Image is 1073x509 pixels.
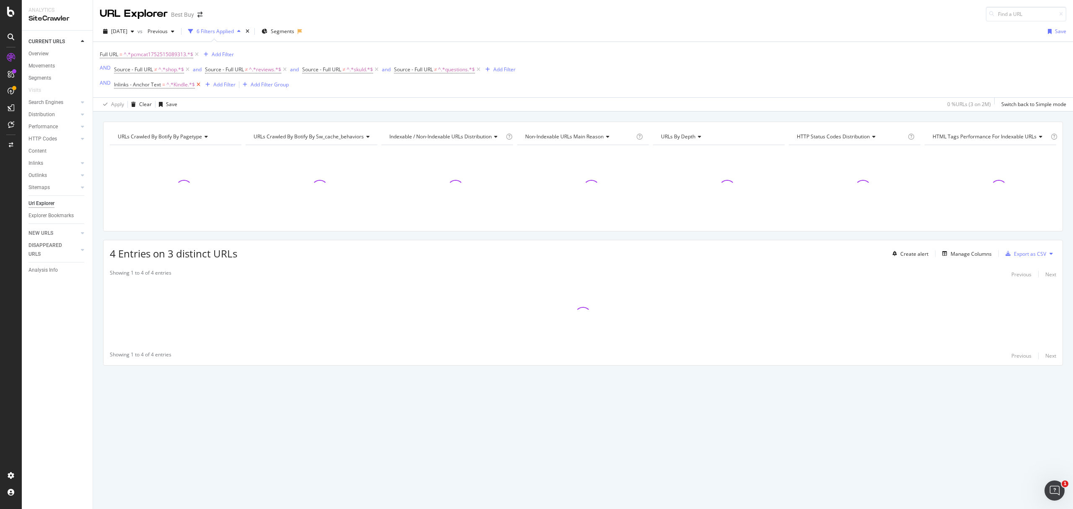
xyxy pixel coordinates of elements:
button: Next [1045,351,1056,361]
h4: Non-Indexable URLs Main Reason [524,130,635,143]
div: URL Explorer [100,7,168,21]
a: NEW URLS [29,229,78,238]
div: DISAPPEARED URLS [29,241,71,259]
button: and [193,65,202,73]
button: [DATE] [100,25,137,38]
button: and [290,65,299,73]
div: AND [100,79,111,86]
button: Save [1044,25,1066,38]
span: ^.*reviews.*$ [249,64,281,75]
button: Previous [1011,269,1032,279]
a: Explorer Bookmarks [29,211,87,220]
button: and [382,65,391,73]
span: 2025 Aug. 5th [111,28,127,35]
a: Sitemaps [29,183,78,192]
button: Export as CSV [1002,247,1046,260]
a: CURRENT URLS [29,37,78,46]
button: Add Filter [482,65,516,75]
div: Add Filter [212,51,234,58]
div: Content [29,147,47,156]
div: Analysis Info [29,266,58,275]
span: Segments [271,28,294,35]
button: AND [100,64,111,72]
div: Apply [111,101,124,108]
div: arrow-right-arrow-left [197,12,202,18]
span: Non-Indexable URLs Main Reason [525,133,604,140]
div: Explorer Bookmarks [29,211,74,220]
div: Url Explorer [29,199,54,208]
span: URLs Crawled By Botify By pagetype [118,133,202,140]
div: HTTP Codes [29,135,57,143]
h4: HTTP Status Codes Distribution [795,130,906,143]
div: Create alert [900,250,928,257]
h4: HTML Tags Performance for Indexable URLs [931,130,1049,143]
button: Next [1045,269,1056,279]
div: Search Engines [29,98,63,107]
button: AND [100,79,111,87]
span: ≠ [434,66,437,73]
button: Clear [128,98,152,111]
div: and [193,66,202,73]
span: HTTP Status Codes Distribution [797,133,870,140]
a: Analysis Info [29,266,87,275]
h4: URLs Crawled By Botify By sw_cache_behaviors [252,130,376,143]
div: AND [100,64,111,71]
a: Performance [29,122,78,131]
a: Outlinks [29,171,78,180]
div: Save [1055,28,1066,35]
span: ≠ [245,66,248,73]
h4: URLs by Depth [659,130,777,143]
span: Source - Full URL [114,66,153,73]
div: 6 Filters Applied [197,28,234,35]
a: Url Explorer [29,199,87,208]
div: Performance [29,122,58,131]
button: Add Filter Group [239,80,289,90]
span: Source - Full URL [205,66,244,73]
button: Previous [144,25,178,38]
h4: URLs Crawled By Botify By pagetype [116,130,234,143]
button: Previous [1011,351,1032,361]
span: HTML Tags Performance for Indexable URLs [933,133,1037,140]
button: Add Filter [202,80,236,90]
span: Source - Full URL [394,66,433,73]
span: Full URL [100,51,118,58]
a: Content [29,147,87,156]
button: Switch back to Simple mode [998,98,1066,111]
div: 0 % URLs ( 3 on 2M ) [947,101,991,108]
button: Apply [100,98,124,111]
div: Next [1045,271,1056,278]
div: Add Filter [493,66,516,73]
span: = [119,51,122,58]
span: Inlinks - Anchor Text [114,81,161,88]
div: Overview [29,49,49,58]
a: Movements [29,62,87,70]
div: SiteCrawler [29,14,86,23]
div: Showing 1 to 4 of 4 entries [110,269,171,279]
div: and [382,66,391,73]
div: Next [1045,352,1056,359]
div: Add Filter [213,81,236,88]
span: 4 Entries on 3 distinct URLs [110,247,237,260]
button: Create alert [889,247,928,260]
iframe: Intercom live chat [1044,480,1065,501]
span: 1 [1062,480,1068,487]
button: 6 Filters Applied [185,25,244,38]
span: = [162,81,165,88]
button: Segments [258,25,298,38]
div: and [290,66,299,73]
span: ^.*Kindle.*$ [166,79,195,91]
a: Distribution [29,110,78,119]
span: ^.*pcmcat1752515089313.*$ [124,49,193,60]
div: Visits [29,86,41,95]
span: Source - Full URL [302,66,341,73]
button: Add Filter [200,49,234,60]
div: Add Filter Group [251,81,289,88]
input: Find a URL [986,7,1066,21]
div: Export as CSV [1014,250,1046,257]
span: Indexable / Non-Indexable URLs distribution [389,133,492,140]
div: Inlinks [29,159,43,168]
span: ^.*shop.*$ [158,64,184,75]
h4: Indexable / Non-Indexable URLs Distribution [388,130,504,143]
div: Showing 1 to 4 of 4 entries [110,351,171,361]
div: Analytics [29,7,86,14]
